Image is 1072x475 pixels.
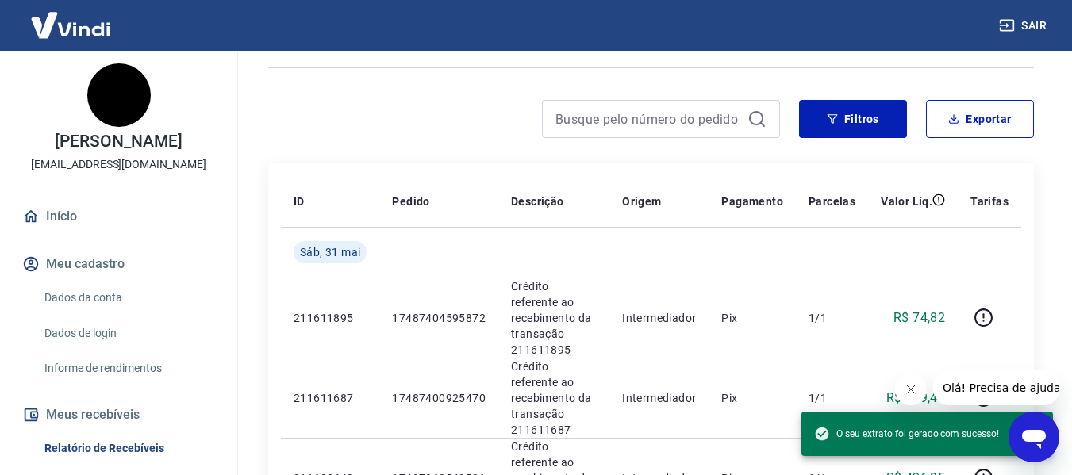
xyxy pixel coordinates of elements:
p: Valor Líq. [881,193,932,209]
p: R$ 74,82 [893,308,945,328]
p: Pix [721,310,783,326]
p: R$ 309,45 [886,389,946,408]
button: Exportar [926,100,1034,138]
p: ID [294,193,305,209]
img: Vindi [19,1,122,49]
iframe: Fechar mensagem [895,373,927,405]
p: Intermediador [622,390,696,406]
p: [EMAIL_ADDRESS][DOMAIN_NAME] [31,156,206,173]
p: Origem [622,193,661,209]
p: Parcelas [809,193,855,209]
img: 98059d6c-b7ae-458c-bac1-b6159dd04c80.jpeg [87,63,151,127]
p: 211611895 [294,310,367,326]
p: Descrição [511,193,564,209]
p: Crédito referente ao recebimento da transação 211611895 [511,278,597,358]
iframe: Mensagem da empresa [933,370,1059,405]
p: [PERSON_NAME] [55,133,182,150]
p: 17487404595872 [392,310,486,326]
p: Tarifas [970,193,1009,209]
span: O seu extrato foi gerado com sucesso! [814,426,999,442]
a: Relatório de Recebíveis [38,432,218,465]
a: Dados de login [38,317,218,350]
p: Pagamento [721,193,783,209]
a: Início [19,199,218,234]
button: Sair [996,11,1053,40]
p: 211611687 [294,390,367,406]
p: Pix [721,390,783,406]
button: Meu cadastro [19,247,218,282]
a: Dados da conta [38,282,218,314]
span: Olá! Precisa de ajuda? [10,11,133,24]
button: Filtros [799,100,907,138]
p: Crédito referente ao recebimento da transação 211611687 [511,358,597,438]
p: 17487400925470 [392,390,486,406]
p: Pedido [392,193,429,209]
span: Sáb, 31 mai [300,244,360,260]
input: Busque pelo número do pedido [555,107,741,131]
a: Informe de rendimentos [38,352,218,385]
button: Meus recebíveis [19,397,218,432]
p: 1/1 [809,310,855,326]
p: 1/1 [809,390,855,406]
p: Intermediador [622,310,696,326]
iframe: Botão para abrir a janela de mensagens [1009,412,1059,462]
